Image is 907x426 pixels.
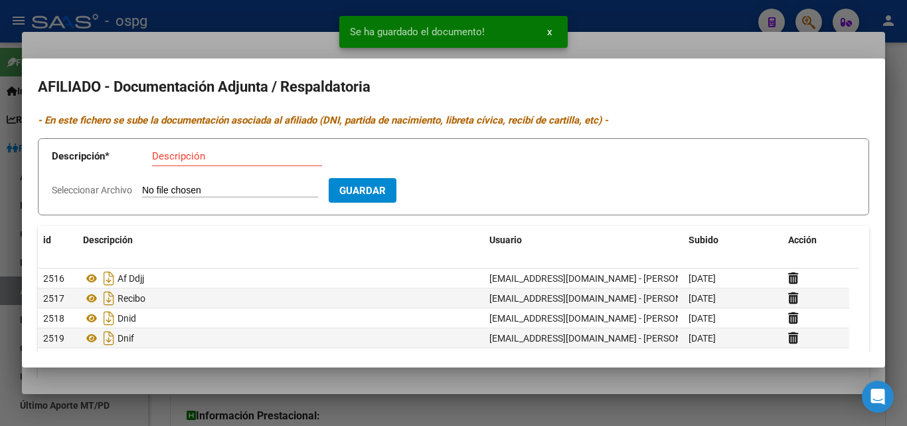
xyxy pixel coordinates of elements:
span: Acción [788,235,817,245]
i: Descargar documento [100,268,118,289]
span: Dnid [118,313,136,324]
span: x [547,26,552,38]
span: Se ha guardado el documento! [350,25,485,39]
span: [DATE] [689,313,716,324]
span: Descripción [83,235,133,245]
span: Af Ddjj [118,273,144,284]
span: [DATE] [689,293,716,304]
div: Open Intercom Messenger [862,381,894,413]
datatable-header-cell: Subido [683,226,783,255]
i: - En este fichero se sube la documentación asociada al afiliado (DNI, partida de nacimiento, libr... [38,114,608,126]
i: Descargar documento [100,308,118,329]
i: Descargar documento [100,288,118,309]
datatable-header-cell: Acción [783,226,849,255]
span: [DATE] [689,333,716,344]
span: Usuario [489,235,522,245]
span: 2519 [43,333,64,344]
span: 2517 [43,293,64,304]
p: Descripción [52,149,152,164]
span: [EMAIL_ADDRESS][DOMAIN_NAME] - [PERSON_NAME] [489,293,714,304]
span: Dnif [118,333,134,344]
button: Guardar [329,178,396,203]
i: Descargar documento [100,328,118,349]
span: [EMAIL_ADDRESS][DOMAIN_NAME] - [PERSON_NAME] [489,313,714,324]
span: 2516 [43,273,64,284]
datatable-header-cell: Usuario [484,226,683,255]
span: id [43,235,51,245]
span: [EMAIL_ADDRESS][DOMAIN_NAME] - [PERSON_NAME] [489,273,714,284]
h2: AFILIADO - Documentación Adjunta / Respaldatoria [38,74,869,100]
span: [EMAIL_ADDRESS][DOMAIN_NAME] - [PERSON_NAME] [489,333,714,344]
span: 2518 [43,313,64,324]
span: Guardar [339,185,386,197]
span: Subido [689,235,718,245]
datatable-header-cell: id [38,226,78,255]
span: Seleccionar Archivo [52,185,132,195]
span: [DATE] [689,273,716,284]
span: Recibo [118,293,145,304]
button: x [536,20,562,44]
datatable-header-cell: Descripción [78,226,484,255]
